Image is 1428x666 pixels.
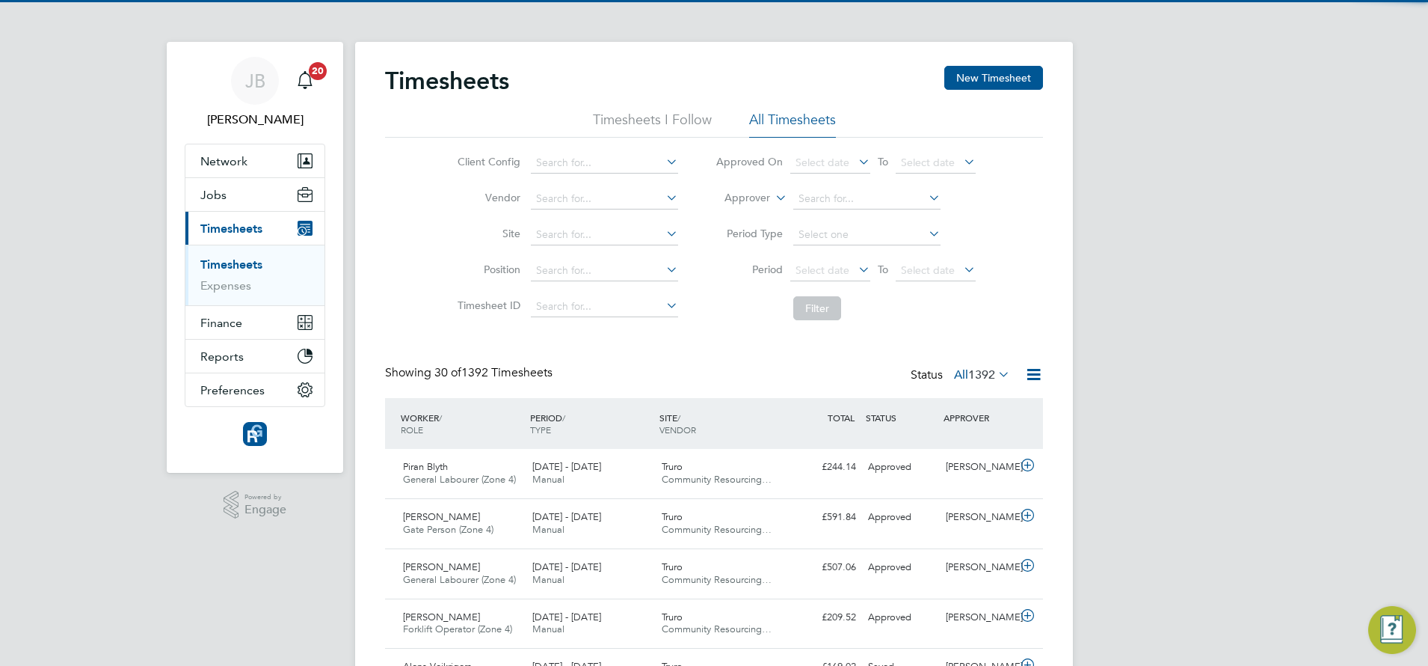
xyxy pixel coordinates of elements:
span: Truro [662,560,683,573]
button: Timesheets [185,212,324,245]
div: Timesheets [185,245,324,305]
a: Powered byEngage [224,491,287,519]
a: Expenses [200,278,251,293]
div: [PERSON_NAME] [940,455,1018,480]
button: Engage Resource Center [1368,606,1416,654]
div: WORKER [397,404,526,443]
div: £591.84 [784,505,862,530]
nav: Main navigation [167,42,343,473]
div: Status [911,365,1013,386]
span: Community Resourcing… [662,623,772,635]
span: Reports [200,349,244,364]
label: Vendor [453,191,520,204]
label: Period [715,263,783,276]
div: £244.14 [784,455,862,480]
div: PERIOD [526,404,656,443]
span: Community Resourcing… [662,573,772,586]
a: Go to home page [185,422,325,446]
span: TYPE [530,424,551,436]
input: Search for... [531,153,678,174]
span: Truro [662,510,683,523]
input: Search for... [793,189,941,210]
span: Select date [901,263,955,277]
div: [PERSON_NAME] [940,605,1018,630]
span: [DATE] - [DATE] [532,611,601,623]
span: Truro [662,460,683,473]
li: All Timesheets [749,111,836,138]
span: JB [245,71,265,91]
input: Search for... [531,224,678,245]
span: Select date [795,156,849,169]
span: Network [200,154,247,168]
input: Search for... [531,260,678,281]
a: Timesheets [200,257,262,272]
span: 20 [309,62,327,80]
span: Community Resourcing… [662,523,772,536]
button: New Timesheet [944,66,1043,90]
button: Filter [793,296,841,320]
label: All [954,367,1010,382]
span: Forklift Operator (Zone 4) [403,623,512,635]
span: ROLE [401,424,423,436]
button: Finance [185,306,324,339]
span: Manual [532,623,564,635]
label: Timesheet ID [453,299,520,312]
span: [DATE] - [DATE] [532,460,601,473]
span: Manual [532,473,564,486]
span: Community Resourcing… [662,473,772,486]
img: resourcinggroup-logo-retina.png [243,422,267,446]
span: [PERSON_NAME] [403,510,480,523]
li: Timesheets I Follow [593,111,712,138]
input: Search for... [531,296,678,317]
input: Select one [793,224,941,245]
div: STATUS [862,404,940,431]
div: Approved [862,555,940,580]
span: Truro [662,611,683,623]
h2: Timesheets [385,66,509,96]
button: Preferences [185,373,324,406]
div: £507.06 [784,555,862,580]
a: 20 [290,57,320,105]
span: Manual [532,573,564,586]
span: 1392 Timesheets [434,365,553,380]
label: Site [453,227,520,240]
span: General Labourer (Zone 4) [403,473,516,486]
span: TOTAL [828,412,855,424]
div: Approved [862,605,940,630]
button: Reports [185,340,324,373]
span: [PERSON_NAME] [403,611,480,623]
a: JB[PERSON_NAME] [185,57,325,129]
span: Piran Blyth [403,460,448,473]
span: To [873,152,893,171]
span: 30 of [434,365,461,380]
span: [PERSON_NAME] [403,560,480,573]
span: Select date [795,263,849,277]
span: Joe Belsten [185,111,325,129]
div: APPROVER [940,404,1018,431]
span: Timesheets [200,222,262,236]
label: Period Type [715,227,783,240]
span: VENDOR [659,424,696,436]
div: [PERSON_NAME] [940,555,1018,580]
label: Position [453,263,520,276]
div: [PERSON_NAME] [940,505,1018,530]
div: £209.52 [784,605,862,630]
span: Preferences [200,383,265,397]
span: [DATE] - [DATE] [532,510,601,523]
label: Client Config [453,155,520,168]
span: Gate Person (Zone 4) [403,523,493,536]
span: General Labourer (Zone 4) [403,573,516,586]
input: Search for... [531,189,678,210]
span: Manual [532,523,564,536]
span: 1392 [968,367,995,382]
label: Approver [703,191,770,206]
div: Showing [385,365,555,381]
span: Engage [244,504,286,516]
div: SITE [656,404,785,443]
span: [DATE] - [DATE] [532,560,601,573]
span: Jobs [200,188,227,202]
label: Approved On [715,155,783,168]
span: / [677,412,680,424]
span: To [873,260,893,279]
div: Approved [862,455,940,480]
